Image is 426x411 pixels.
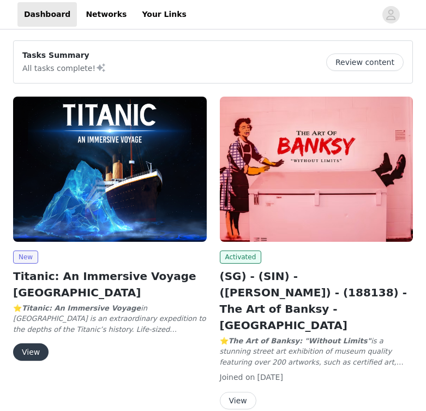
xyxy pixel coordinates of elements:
[13,348,49,356] a: View
[22,61,106,74] p: All tasks complete!
[220,336,413,368] p: ⭐ 🤩 Visit the first Banksy museum-quality exhibition dedicated to the artistic genius 🖼️ See over...
[17,2,77,27] a: Dashboard
[386,6,396,23] div: avatar
[13,97,207,242] img: Fever
[220,397,256,405] a: View
[220,392,256,409] button: View
[22,304,141,312] em: Titanic: An Immersive Voyage
[13,251,38,264] span: New
[13,343,49,361] button: View
[22,50,106,61] p: Tasks Summary
[220,251,262,264] span: Activated
[220,373,255,382] span: Joined on
[229,337,371,345] em: The Art of Banksy: "Without Limits"
[220,268,413,333] h2: (SG) - (SIN) - ([PERSON_NAME]) - (188138) - The Art of Banksy - [GEOGRAPHIC_DATA]
[13,303,207,335] p: ⭐ 👉 For (10+ people), other (25+ people) or events please book 🛳️ Hop aboard the Titanic and walk...
[135,2,193,27] a: Your Links
[220,97,413,242] img: Fever
[79,2,133,27] a: Networks
[257,373,283,382] span: [DATE]
[326,53,404,71] button: Review content
[13,268,207,301] h2: Titanic: An Immersive Voyage [GEOGRAPHIC_DATA]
